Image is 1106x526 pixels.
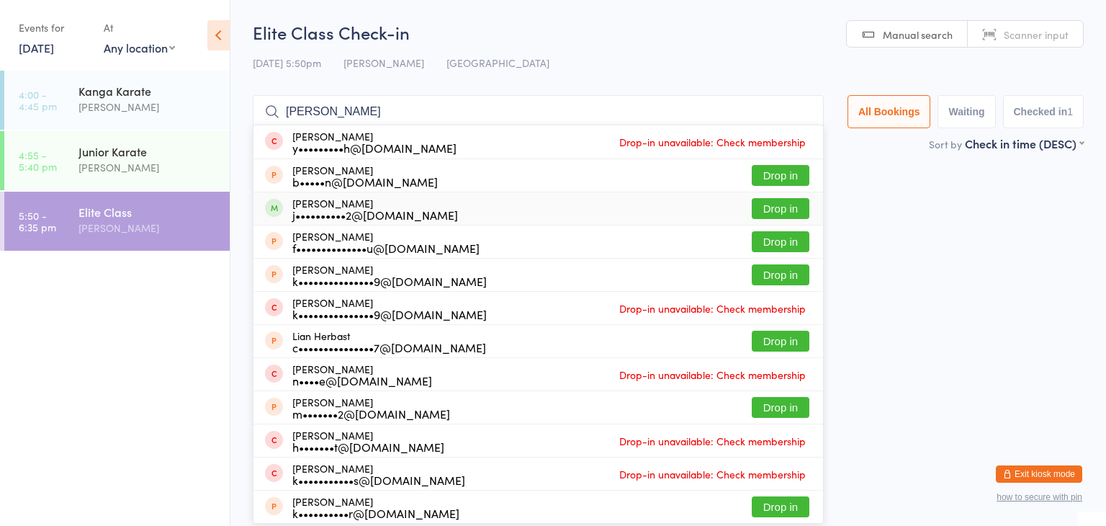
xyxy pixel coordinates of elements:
[938,95,995,128] button: Waiting
[78,159,217,176] div: [PERSON_NAME]
[292,474,465,486] div: k•••••••••••s@[DOMAIN_NAME]
[292,164,438,187] div: [PERSON_NAME]
[616,131,809,153] span: Drop-in unavailable: Check membership
[292,330,486,353] div: Lian Herbast
[1004,27,1069,42] span: Scanner input
[616,430,809,452] span: Drop-in unavailable: Check membership
[104,16,175,40] div: At
[292,130,457,153] div: [PERSON_NAME]
[752,331,809,352] button: Drop in
[78,220,217,236] div: [PERSON_NAME]
[4,71,230,130] a: 4:00 -4:45 pmKanga Karate[PERSON_NAME]
[343,55,424,70] span: [PERSON_NAME]
[19,89,57,112] time: 4:00 - 4:45 pm
[616,364,809,385] span: Drop-in unavailable: Check membership
[292,275,487,287] div: k•••••••••••••••9@[DOMAIN_NAME]
[1003,95,1084,128] button: Checked in1
[78,83,217,99] div: Kanga Karate
[929,137,962,151] label: Sort by
[292,142,457,153] div: y•••••••••h@[DOMAIN_NAME]
[78,143,217,159] div: Junior Karate
[19,149,57,172] time: 4:55 - 5:40 pm
[883,27,953,42] span: Manual search
[292,242,480,254] div: f••••••••••••••u@[DOMAIN_NAME]
[752,264,809,285] button: Drop in
[19,40,54,55] a: [DATE]
[997,492,1082,502] button: how to secure with pin
[292,209,458,220] div: j••••••••••2@[DOMAIN_NAME]
[996,465,1082,483] button: Exit kiosk mode
[292,231,480,254] div: [PERSON_NAME]
[4,192,230,251] a: 5:50 -6:35 pmElite Class[PERSON_NAME]
[292,264,487,287] div: [PERSON_NAME]
[292,429,444,453] div: [PERSON_NAME]
[616,298,809,319] span: Drop-in unavailable: Check membership
[752,231,809,252] button: Drop in
[752,496,809,517] button: Drop in
[78,204,217,220] div: Elite Class
[292,308,487,320] div: k•••••••••••••••9@[DOMAIN_NAME]
[19,210,56,233] time: 5:50 - 6:35 pm
[848,95,931,128] button: All Bookings
[253,20,1084,44] h2: Elite Class Check-in
[253,55,321,70] span: [DATE] 5:50pm
[292,375,432,386] div: n••••e@[DOMAIN_NAME]
[4,131,230,190] a: 4:55 -5:40 pmJunior Karate[PERSON_NAME]
[253,95,824,128] input: Search
[292,342,486,353] div: c•••••••••••••••7@[DOMAIN_NAME]
[292,441,444,453] div: h•••••••t@[DOMAIN_NAME]
[752,165,809,186] button: Drop in
[292,197,458,220] div: [PERSON_NAME]
[292,363,432,386] div: [PERSON_NAME]
[292,408,450,419] div: m•••••••2@[DOMAIN_NAME]
[616,463,809,485] span: Drop-in unavailable: Check membership
[752,198,809,219] button: Drop in
[752,397,809,418] button: Drop in
[446,55,549,70] span: [GEOGRAPHIC_DATA]
[965,135,1084,151] div: Check in time (DESC)
[292,297,487,320] div: [PERSON_NAME]
[292,176,438,187] div: b•••••n@[DOMAIN_NAME]
[292,496,459,519] div: [PERSON_NAME]
[19,16,89,40] div: Events for
[104,40,175,55] div: Any location
[1067,106,1073,117] div: 1
[292,463,465,486] div: [PERSON_NAME]
[292,507,459,519] div: k••••••••••r@[DOMAIN_NAME]
[292,396,450,419] div: [PERSON_NAME]
[78,99,217,115] div: [PERSON_NAME]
